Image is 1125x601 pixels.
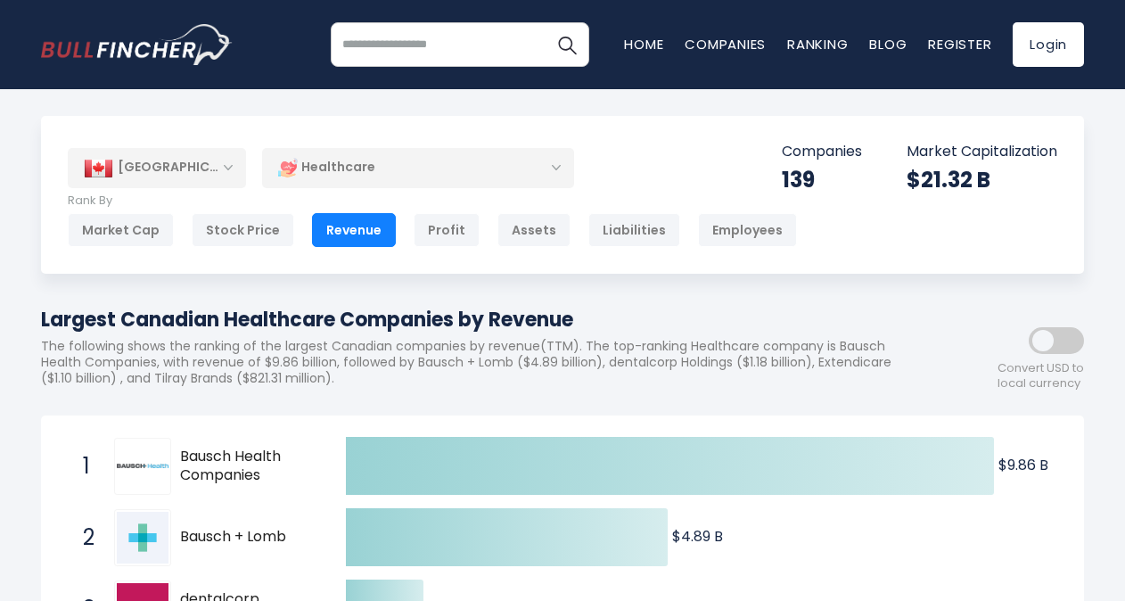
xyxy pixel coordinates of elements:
div: Healthcare [262,147,574,188]
div: Assets [497,213,571,247]
div: [GEOGRAPHIC_DATA] [68,148,246,187]
a: Login [1013,22,1084,67]
text: $9.86 B [998,455,1048,475]
a: Register [928,35,991,54]
div: Stock Price [192,213,294,247]
text: $4.89 B [672,526,723,547]
p: Market Capitalization [907,143,1057,161]
div: Profit [414,213,480,247]
span: Bausch Health Companies [180,448,315,485]
img: Bausch + Lomb [117,512,168,564]
span: 1 [74,451,92,482]
p: Rank By [68,193,797,209]
img: Bausch Health Companies [117,464,168,468]
a: Home [624,35,663,54]
a: Companies [685,35,766,54]
div: 139 [782,166,862,193]
div: Liabilities [588,213,680,247]
span: Convert USD to local currency [998,361,1084,391]
div: Revenue [312,213,396,247]
h1: Largest Canadian Healthcare Companies by Revenue [41,305,924,334]
span: Bausch + Lomb [180,528,315,547]
a: Blog [869,35,907,54]
p: The following shows the ranking of the largest Canadian companies by revenue(TTM). The top-rankin... [41,338,924,387]
img: bullfincher logo [41,24,233,65]
div: Market Cap [68,213,174,247]
div: $21.32 B [907,166,1057,193]
span: 2 [74,523,92,553]
a: Go to homepage [41,24,233,65]
a: Ranking [787,35,848,54]
div: Employees [698,213,797,247]
button: Search [545,22,589,67]
p: Companies [782,143,862,161]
